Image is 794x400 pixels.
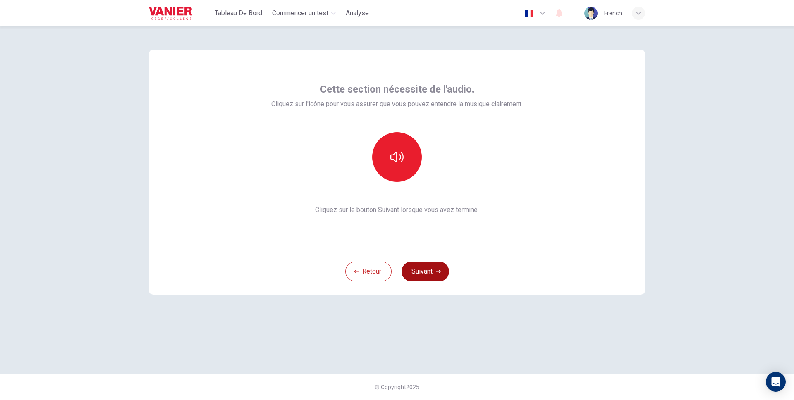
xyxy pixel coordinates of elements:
img: Profile picture [584,7,598,20]
button: Tableau de bord [211,6,265,21]
span: © Copyright 2025 [375,384,419,390]
span: Cliquez sur le bouton Suivant lorsque vous avez terminé. [271,205,523,215]
img: fr [524,10,534,17]
img: Vanier logo [149,5,192,21]
div: Open Intercom Messenger [766,372,786,392]
button: Retour [345,262,392,281]
span: Tableau de bord [215,8,262,18]
span: Cette section nécessite de l'audio. [320,83,474,96]
a: Vanier logo [149,5,211,21]
span: Cliquez sur l'icône pour vous assurer que vous pouvez entendre la musique clairement. [271,99,523,109]
div: French [604,8,622,18]
button: Suivant [402,262,449,281]
button: Analyse [342,6,372,21]
span: Analyse [346,8,369,18]
span: Commencer un test [272,8,328,18]
button: Commencer un test [269,6,339,21]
